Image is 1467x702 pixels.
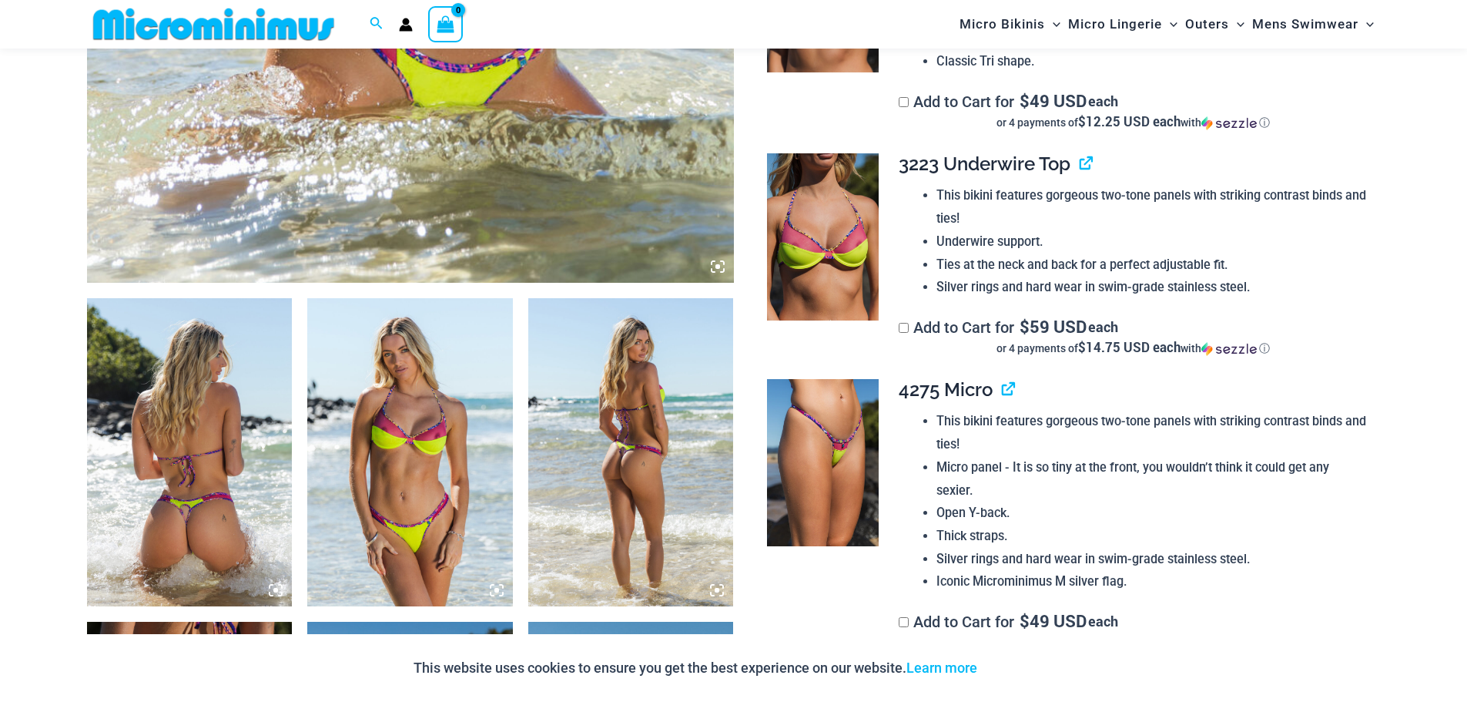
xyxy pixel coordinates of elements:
li: This bikini features gorgeous two-tone panels with striking contrast binds and ties! [936,184,1368,230]
span: $ [1020,610,1030,632]
a: Account icon link [399,18,413,32]
nav: Site Navigation [953,2,1381,46]
a: Micro BikinisMenu ToggleMenu Toggle [956,5,1064,44]
div: or 4 payments of$14.75 USD eachwithSezzle Click to learn more about Sezzle [899,341,1368,356]
span: each [1088,319,1118,334]
li: Silver rings and hard wear in swim-grade stainless steel. [936,548,1368,571]
img: Coastal Bliss Leopard Sunset 3223 Underwire Top 4371 Thong [528,298,734,606]
span: 59 USD [1020,319,1087,334]
div: or 4 payments of$12.25 USD eachwithSezzle Click to learn more about Sezzle [899,115,1368,130]
a: Micro LingerieMenu ToggleMenu Toggle [1064,5,1181,44]
span: 3223 Underwire Top [899,153,1070,175]
img: Coastal Bliss Leopard Sunset 4275 Micro Bikini [767,379,879,547]
li: Micro panel - It is so tiny at the front, you wouldn’t think it could get any sexier. [936,456,1368,502]
li: Classic Tri shape. [936,50,1368,73]
a: OutersMenu ToggleMenu Toggle [1181,5,1248,44]
label: Add to Cart for [899,318,1368,356]
span: $12.25 USD each [1078,113,1181,130]
li: Silver rings and hard wear in swim-grade stainless steel. [936,276,1368,299]
span: Menu Toggle [1229,5,1244,44]
li: Thick straps. [936,525,1368,548]
li: Underwire support. [936,230,1368,254]
span: 4275 Micro [899,378,993,401]
span: 49 USD [1020,613,1087,629]
div: or 4 payments of with [899,115,1368,130]
button: Accept [989,650,1054,687]
label: Add to Cart for [899,92,1368,130]
span: Mens Swimwear [1252,5,1358,44]
img: Sezzle [1201,342,1257,356]
div: or 4 payments of with [899,341,1368,356]
img: Coastal Bliss Leopard Sunset 3223 Underwire Top 4371 Thong [307,298,513,606]
a: Search icon link [370,15,383,34]
p: This website uses cookies to ensure you get the best experience on our website. [414,657,977,680]
span: each [1088,613,1118,629]
input: Add to Cart for$49 USD eachor 4 payments of$12.25 USD eachwithSezzle Click to learn more about Se... [899,97,909,107]
li: This bikini features gorgeous two-tone panels with striking contrast binds and ties! [936,410,1368,455]
img: Sezzle [1201,116,1257,130]
li: Ties at the neck and back for a perfect adjustable fit. [936,254,1368,277]
li: Iconic Microminimus M silver flag. [936,570,1368,593]
a: View Shopping Cart, empty [428,6,464,42]
img: MM SHOP LOGO FLAT [87,7,340,42]
input: Add to Cart for$59 USD eachor 4 payments of$14.75 USD eachwithSezzle Click to learn more about Se... [899,323,909,333]
span: Menu Toggle [1045,5,1060,44]
img: Coastal Bliss Leopard Sunset 3223 Underwire Top [767,153,879,321]
span: 49 USD [1020,93,1087,109]
span: $14.75 USD each [1078,338,1181,356]
span: each [1088,93,1118,109]
a: Mens SwimwearMenu ToggleMenu Toggle [1248,5,1378,44]
a: Learn more [906,660,977,676]
span: Micro Lingerie [1068,5,1162,44]
span: $ [1020,89,1030,112]
span: Menu Toggle [1358,5,1374,44]
span: $ [1020,315,1030,338]
img: Coastal Bliss Leopard Sunset 3171 Tri Top 4371 Thong Bikini [87,298,293,606]
span: Menu Toggle [1162,5,1177,44]
li: Open Y-back. [936,502,1368,525]
span: Outers [1185,5,1229,44]
span: Micro Bikinis [960,5,1045,44]
input: Add to Cart for$49 USD eachor 4 payments of$12.25 USD eachwithSezzle Click to learn more about Se... [899,617,909,627]
label: Add to Cart for [899,613,1368,650]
